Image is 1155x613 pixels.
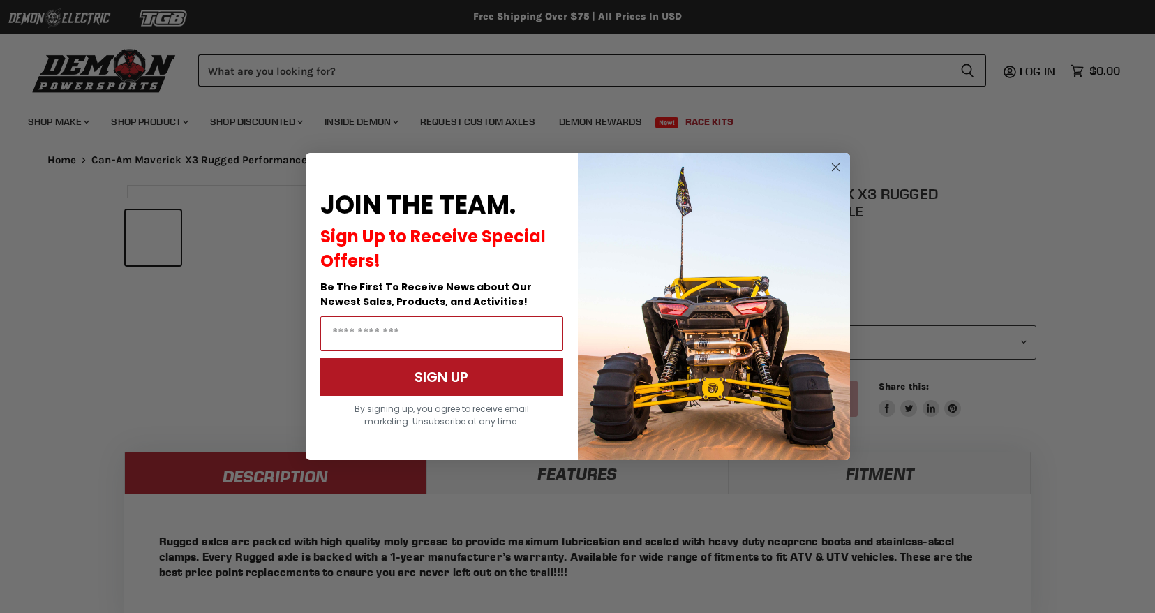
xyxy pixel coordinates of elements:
span: Sign Up to Receive Special Offers! [320,225,546,272]
img: a9095488-b6e7-41ba-879d-588abfab540b.jpeg [578,153,850,460]
button: Close dialog [827,158,844,176]
span: By signing up, you agree to receive email marketing. Unsubscribe at any time. [355,403,529,427]
input: Email Address [320,316,563,351]
button: SIGN UP [320,358,563,396]
span: JOIN THE TEAM. [320,187,516,223]
span: Be The First To Receive News about Our Newest Sales, Products, and Activities! [320,280,532,309]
